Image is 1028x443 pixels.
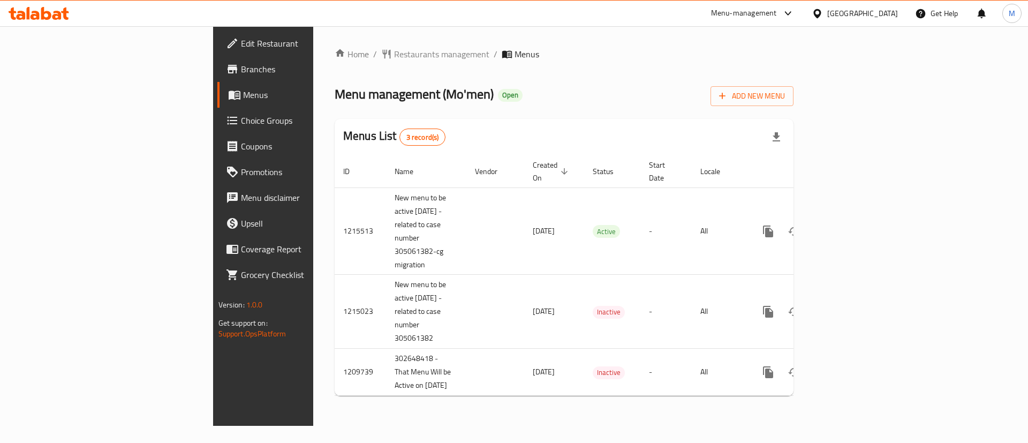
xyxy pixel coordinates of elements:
[640,275,692,349] td: -
[217,108,385,133] a: Choice Groups
[593,306,625,319] div: Inactive
[217,56,385,82] a: Branches
[747,155,867,188] th: Actions
[781,359,807,385] button: Change Status
[243,88,376,101] span: Menus
[515,48,539,61] span: Menus
[246,298,263,312] span: 1.0.0
[719,89,785,103] span: Add New Menu
[692,187,747,275] td: All
[335,82,494,106] span: Menu management ( Mo'men )
[498,89,523,102] div: Open
[218,316,268,330] span: Get support on:
[386,187,466,275] td: New menu to be active [DATE] - related to case number 305061382-cg migration
[593,366,625,379] div: Inactive
[764,124,789,150] div: Export file
[217,236,385,262] a: Coverage Report
[218,298,245,312] span: Version:
[217,31,385,56] a: Edit Restaurant
[755,359,781,385] button: more
[381,48,489,61] a: Restaurants management
[395,165,427,178] span: Name
[755,219,781,244] button: more
[399,129,446,146] div: Total records count
[394,48,489,61] span: Restaurants management
[593,226,620,238] span: Active
[1009,7,1015,19] span: M
[218,327,286,341] a: Support.OpsPlatform
[241,166,376,178] span: Promotions
[241,191,376,204] span: Menu disclaimer
[494,48,497,61] li: /
[343,128,445,146] h2: Menus List
[241,217,376,230] span: Upsell
[241,37,376,50] span: Edit Restaurant
[692,349,747,396] td: All
[533,159,571,184] span: Created On
[593,165,628,178] span: Status
[217,262,385,288] a: Grocery Checklist
[711,7,777,20] div: Menu-management
[640,349,692,396] td: -
[343,165,364,178] span: ID
[217,185,385,211] a: Menu disclaimer
[217,133,385,159] a: Coupons
[400,132,445,142] span: 3 record(s)
[593,366,625,379] span: Inactive
[827,7,898,19] div: [GEOGRAPHIC_DATA]
[475,165,511,178] span: Vendor
[710,86,793,106] button: Add New Menu
[692,275,747,349] td: All
[593,306,625,318] span: Inactive
[217,159,385,185] a: Promotions
[498,91,523,100] span: Open
[755,299,781,325] button: more
[335,155,867,396] table: enhanced table
[241,114,376,127] span: Choice Groups
[533,304,555,318] span: [DATE]
[386,275,466,349] td: New menu to be active [DATE] - related to case number 305061382
[335,48,793,61] nav: breadcrumb
[241,63,376,76] span: Branches
[640,187,692,275] td: -
[241,140,376,153] span: Coupons
[649,159,679,184] span: Start Date
[217,82,385,108] a: Menus
[386,349,466,396] td: 302648418 - That Menu Will be Active on [DATE]
[533,224,555,238] span: [DATE]
[781,299,807,325] button: Change Status
[241,243,376,256] span: Coverage Report
[781,219,807,244] button: Change Status
[241,268,376,281] span: Grocery Checklist
[533,365,555,379] span: [DATE]
[217,211,385,236] a: Upsell
[700,165,734,178] span: Locale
